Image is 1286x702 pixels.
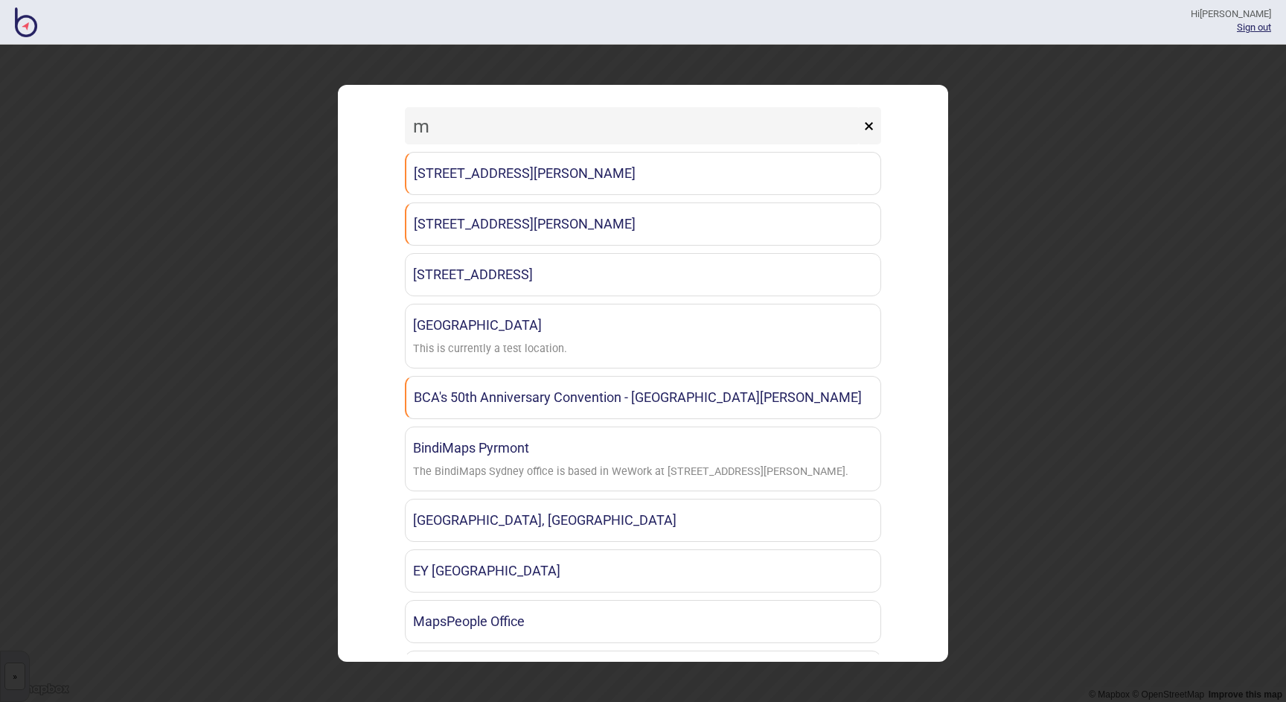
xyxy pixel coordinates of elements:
a: [GEOGRAPHIC_DATA]This is currently a test location. [405,304,881,368]
div: Hi [PERSON_NAME] [1191,7,1271,21]
a: EY [GEOGRAPHIC_DATA] [405,549,881,593]
a: [STREET_ADDRESS] [405,253,881,296]
button: Sign out [1237,22,1271,33]
button: × [857,107,881,144]
a: BindiMaps PyrmontThe BindiMaps Sydney office is based in WeWork at [STREET_ADDRESS][PERSON_NAME]. [405,427,881,491]
a: BCA's 50th Anniversary Convention - [GEOGRAPHIC_DATA][PERSON_NAME] [405,376,881,419]
div: The BindiMaps Sydney office is based in WeWork at 100 Harris Street Ultimo. [413,462,848,483]
a: [GEOGRAPHIC_DATA], [GEOGRAPHIC_DATA] [405,499,881,542]
a: [STREET_ADDRESS][PERSON_NAME] [405,152,881,195]
img: BindiMaps CMS [15,7,37,37]
a: MapsPeople Office [405,600,881,643]
a: Melbourne Convention and Exhibition Centre MCEC [405,651,881,694]
input: Search locations by tag + name [405,107,860,144]
a: [STREET_ADDRESS][PERSON_NAME] [405,202,881,246]
div: This is currently a test location. [413,339,567,360]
